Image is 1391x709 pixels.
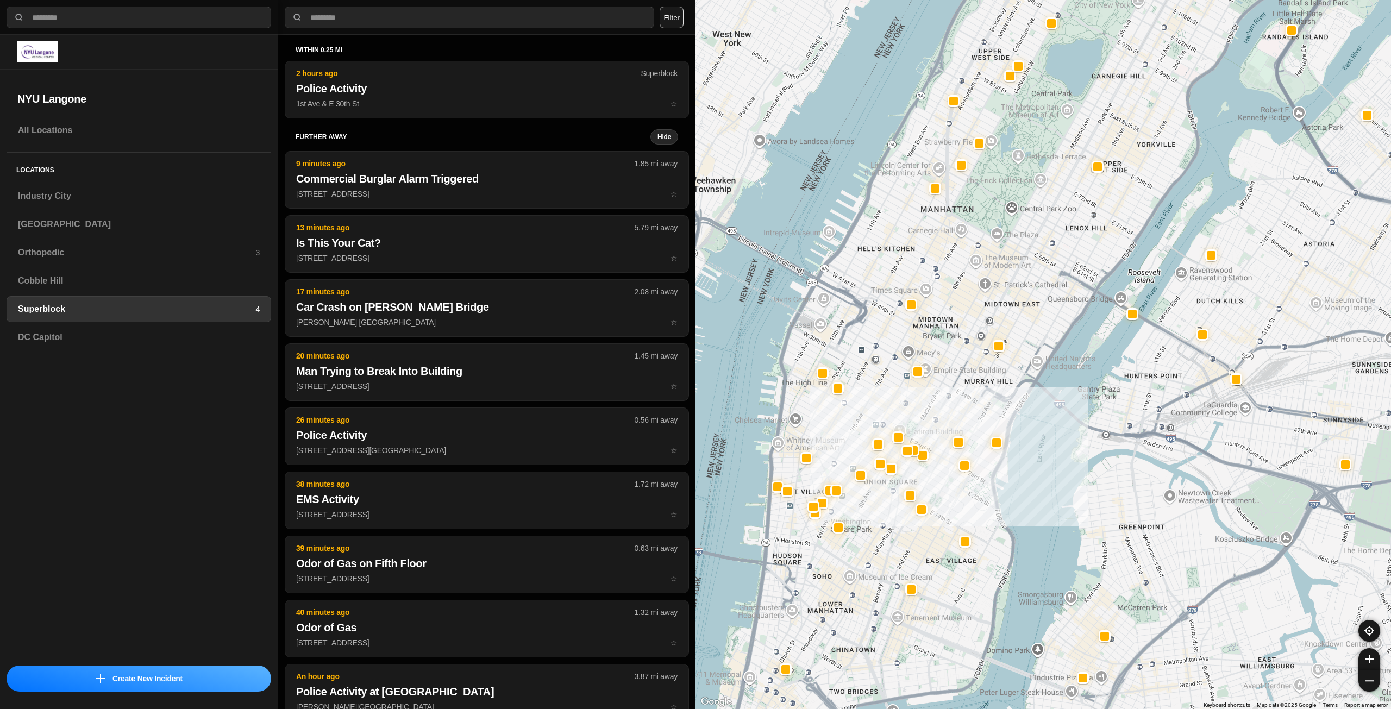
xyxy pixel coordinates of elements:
[635,158,678,169] p: 1.85 mi away
[650,129,678,145] button: Hide
[7,117,271,143] a: All Locations
[285,343,689,401] button: 20 minutes ago1.45 mi awayMan Trying to Break Into Building[STREET_ADDRESS]star
[7,296,271,322] a: Superblock4
[7,183,271,209] a: Industry City
[296,68,641,79] p: 2 hours ago
[671,190,678,198] span: star
[296,253,678,263] p: [STREET_ADDRESS]
[1358,670,1380,692] button: zoom-out
[1257,702,1316,708] span: Map data ©2025 Google
[635,222,678,233] p: 5.79 mi away
[14,12,24,23] img: search
[296,620,678,635] h2: Odor of Gas
[285,472,689,529] button: 38 minutes ago1.72 mi awayEMS Activity[STREET_ADDRESS]star
[285,215,689,273] button: 13 minutes ago5.79 mi awayIs This Your Cat?[STREET_ADDRESS]star
[18,303,255,316] h3: Superblock
[285,510,689,519] a: 38 minutes ago1.72 mi awayEMS Activity[STREET_ADDRESS]star
[635,607,678,618] p: 1.32 mi away
[7,153,271,183] h5: Locations
[285,446,689,455] a: 26 minutes ago0.56 mi awayPolice Activity[STREET_ADDRESS][GEOGRAPHIC_DATA]star
[7,324,271,350] a: DC Capitol
[285,574,689,583] a: 39 minutes ago0.63 mi awayOdor of Gas on Fifth Floor[STREET_ADDRESS]star
[671,510,678,519] span: star
[285,61,689,118] button: 2 hours agoSuperblockPolice Activity1st Ave & E 30th Ststar
[296,428,678,443] h2: Police Activity
[296,543,635,554] p: 39 minutes ago
[285,151,689,209] button: 9 minutes ago1.85 mi awayCommercial Burglar Alarm Triggered[STREET_ADDRESS]star
[7,211,271,237] a: [GEOGRAPHIC_DATA]
[296,317,678,328] p: [PERSON_NAME] [GEOGRAPHIC_DATA]
[296,509,678,520] p: [STREET_ADDRESS]
[1323,702,1338,708] a: Terms (opens in new tab)
[296,158,635,169] p: 9 minutes ago
[296,98,678,109] p: 1st Ave & E 30th St
[296,235,678,250] h2: Is This Your Cat?
[296,81,678,96] h2: Police Activity
[1358,648,1380,670] button: zoom-in
[635,415,678,425] p: 0.56 mi away
[17,91,260,106] h2: NYU Langone
[296,299,678,315] h2: Car Crash on [PERSON_NAME] Bridge
[635,350,678,361] p: 1.45 mi away
[296,171,678,186] h2: Commercial Burglar Alarm Triggered
[296,363,678,379] h2: Man Trying to Break Into Building
[285,279,689,337] button: 17 minutes ago2.08 mi awayCar Crash on [PERSON_NAME] Bridge[PERSON_NAME] [GEOGRAPHIC_DATA]star
[1358,620,1380,642] button: recenter
[7,666,271,692] button: iconCreate New Incident
[296,573,678,584] p: [STREET_ADDRESS]
[18,124,260,137] h3: All Locations
[18,274,260,287] h3: Cobble Hill
[296,189,678,199] p: [STREET_ADDRESS]
[296,479,635,490] p: 38 minutes ago
[285,600,689,657] button: 40 minutes ago1.32 mi awayOdor of Gas[STREET_ADDRESS]star
[285,381,689,391] a: 20 minutes ago1.45 mi awayMan Trying to Break Into Building[STREET_ADDRESS]star
[296,556,678,571] h2: Odor of Gas on Fifth Floor
[18,331,260,344] h3: DC Capitol
[285,638,689,647] a: 40 minutes ago1.32 mi awayOdor of Gas[STREET_ADDRESS]star
[698,695,734,709] a: Open this area in Google Maps (opens a new window)
[671,382,678,391] span: star
[671,254,678,262] span: star
[635,286,678,297] p: 2.08 mi away
[635,479,678,490] p: 1.72 mi away
[296,46,678,54] h5: within 0.25 mi
[7,240,271,266] a: Orthopedic3
[1365,676,1374,685] img: zoom-out
[1364,626,1374,636] img: recenter
[657,133,671,141] small: Hide
[285,536,689,593] button: 39 minutes ago0.63 mi awayOdor of Gas on Fifth Floor[STREET_ADDRESS]star
[671,318,678,327] span: star
[296,350,635,361] p: 20 minutes ago
[660,7,684,28] button: Filter
[285,317,689,327] a: 17 minutes ago2.08 mi awayCar Crash on [PERSON_NAME] Bridge[PERSON_NAME] [GEOGRAPHIC_DATA]star
[285,253,689,262] a: 13 minutes ago5.79 mi awayIs This Your Cat?[STREET_ADDRESS]star
[296,286,635,297] p: 17 minutes ago
[18,218,260,231] h3: [GEOGRAPHIC_DATA]
[285,407,689,465] button: 26 minutes ago0.56 mi awayPolice Activity[STREET_ADDRESS][GEOGRAPHIC_DATA]star
[296,445,678,456] p: [STREET_ADDRESS][GEOGRAPHIC_DATA]
[1365,655,1374,663] img: zoom-in
[1204,701,1250,709] button: Keyboard shortcuts
[296,671,635,682] p: An hour ago
[296,492,678,507] h2: EMS Activity
[296,684,678,699] h2: Police Activity at [GEOGRAPHIC_DATA]
[18,190,260,203] h3: Industry City
[671,99,678,108] span: star
[292,12,303,23] img: search
[698,695,734,709] img: Google
[255,304,260,315] p: 4
[296,381,678,392] p: [STREET_ADDRESS]
[296,415,635,425] p: 26 minutes ago
[296,607,635,618] p: 40 minutes ago
[285,99,689,108] a: 2 hours agoSuperblockPolice Activity1st Ave & E 30th Ststar
[635,671,678,682] p: 3.87 mi away
[671,574,678,583] span: star
[296,637,678,648] p: [STREET_ADDRESS]
[635,543,678,554] p: 0.63 mi away
[96,674,105,683] img: icon
[671,446,678,455] span: star
[112,673,183,684] p: Create New Incident
[255,247,260,258] p: 3
[296,222,635,233] p: 13 minutes ago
